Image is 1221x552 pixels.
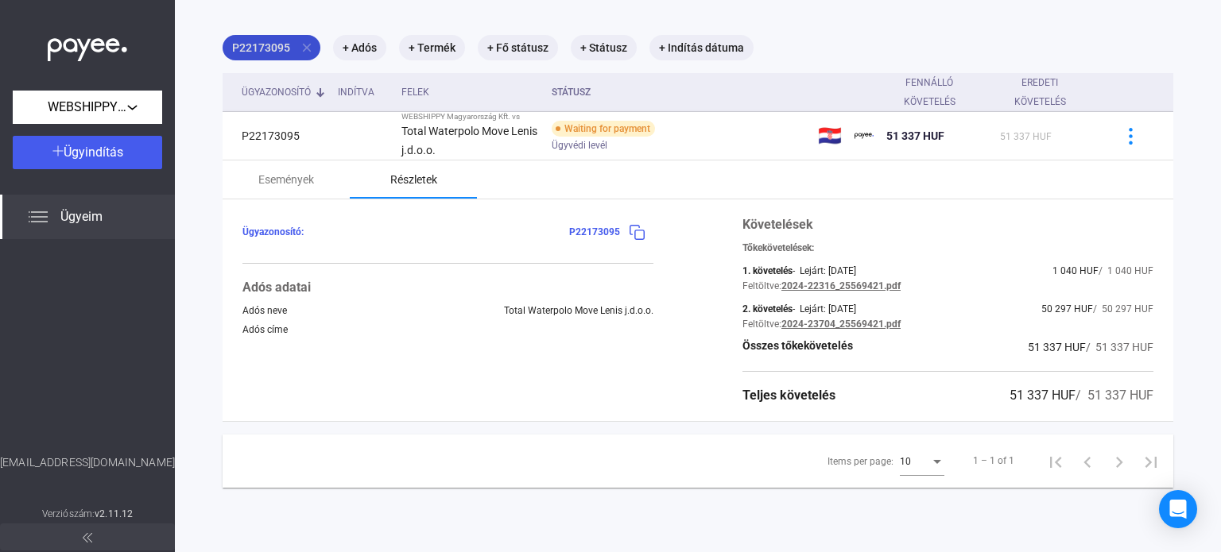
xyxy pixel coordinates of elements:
[338,83,389,102] div: Indítva
[242,83,311,102] div: Ügyazonosító
[552,136,607,155] span: Ügyvédi levél
[569,226,620,237] span: P22173095
[390,170,437,189] div: Részletek
[1010,388,1076,403] span: 51 337 HUF
[571,35,637,60] mat-chip: + Státusz
[1103,445,1135,477] button: Next page
[223,35,320,60] mat-chip: P22173095
[900,451,944,470] mat-select: Items per page:
[258,170,314,189] div: Események
[781,280,901,291] a: 2024-22316_25569421.pdf
[83,533,92,542] img: arrow-double-left-grey.svg
[48,98,127,117] span: WEBSHIPPY Magyarország Kft.
[1122,128,1139,145] img: more-blue
[742,280,781,291] div: Feltöltve:
[552,121,655,137] div: Waiting for payment
[793,265,856,276] div: - Lejárt: [DATE]
[333,35,386,60] mat-chip: + Adós
[793,303,856,315] div: - Lejárt: [DATE]
[629,224,645,241] img: copy-blue
[300,41,314,55] mat-icon: close
[886,129,944,142] span: 51 337 HUF
[855,126,874,145] img: payee-logo
[60,207,103,226] span: Ügyeim
[223,112,331,160] td: P22173095
[242,305,287,316] div: Adós neve
[742,318,781,330] div: Feltöltve:
[95,508,133,519] strong: v2.11.12
[886,73,974,111] div: Fennálló követelés
[1072,445,1103,477] button: Previous page
[828,452,893,471] div: Items per page:
[545,73,812,112] th: Státusz
[1041,303,1093,315] span: 50 297 HUF
[48,29,127,62] img: white-payee-white-dot.svg
[242,324,288,335] div: Adós címe
[478,35,558,60] mat-chip: + Fő státusz
[742,265,793,276] div: 1. követelés
[1052,265,1099,276] span: 1 040 HUF
[900,456,911,467] span: 10
[1000,131,1052,142] span: 51 337 HUF
[742,386,835,405] div: Teljes követelés
[242,226,304,237] span: Ügyazonosító:
[1159,490,1197,528] div: Open Intercom Messenger
[13,91,162,124] button: WEBSHIPPY Magyarország Kft.
[1135,445,1167,477] button: Last page
[52,145,64,156] img: plus-white.svg
[620,215,653,249] button: copy-blue
[64,145,123,160] span: Ügyindítás
[649,35,754,60] mat-chip: + Indítás dátuma
[1028,341,1086,353] span: 51 337 HUF
[1099,265,1153,276] span: / 1 040 HUF
[742,338,853,357] div: Összes tőkekövetelés
[401,83,429,102] div: Felek
[742,242,1153,253] div: Tőkekövetelések:
[242,83,325,102] div: Ügyazonosító
[242,278,653,297] div: Adós adatai
[399,35,465,60] mat-chip: + Termék
[401,125,537,156] strong: Total Waterpolo Move Lenis j.d.o.o.
[1000,73,1094,111] div: Eredeti követelés
[401,112,539,122] div: WEBSHIPPY Magyarország Kft. vs
[338,83,374,102] div: Indítva
[886,73,988,111] div: Fennálló követelés
[812,112,848,160] td: 🇭🇷
[13,136,162,169] button: Ügyindítás
[742,215,1153,234] div: Követelések
[1000,73,1080,111] div: Eredeti követelés
[973,451,1014,470] div: 1 – 1 of 1
[1076,388,1153,403] span: / 51 337 HUF
[742,303,793,315] div: 2. követelés
[504,305,653,316] div: Total Waterpolo Move Lenis j.d.o.o.
[1040,445,1072,477] button: First page
[401,83,539,102] div: Felek
[1086,341,1153,353] span: / 51 337 HUF
[1114,119,1147,152] button: more-blue
[1093,303,1153,315] span: / 50 297 HUF
[781,318,901,330] a: 2024-23704_25569421.pdf
[29,207,48,226] img: list.svg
